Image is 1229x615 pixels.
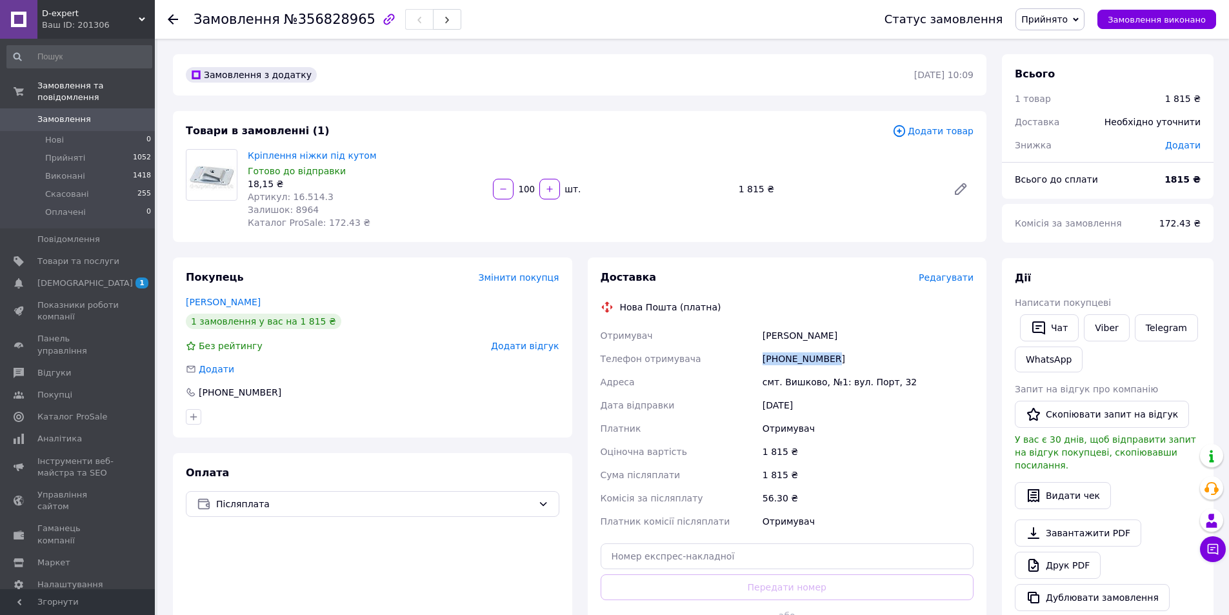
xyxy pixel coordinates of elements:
span: 1052 [133,152,151,164]
span: Сума післяплати [601,470,681,480]
span: Каталог ProSale [37,411,107,423]
span: Змінити покупця [479,272,559,283]
b: 1815 ₴ [1164,174,1201,185]
span: 1 [135,277,148,288]
span: Додати [199,364,234,374]
span: Дії [1015,272,1031,284]
span: 0 [146,134,151,146]
span: Управління сайтом [37,489,119,512]
div: шт. [561,183,582,196]
span: Маркет [37,557,70,569]
div: Необхідно уточнити [1097,108,1208,136]
span: Налаштування [37,579,103,590]
span: Платник комісії післяплати [601,516,730,527]
span: Показники роботи компанії [37,299,119,323]
span: Комісія за післяплату [601,493,703,503]
div: Замовлення з додатку [186,67,317,83]
div: [PERSON_NAME] [760,324,976,347]
div: 18,15 ₴ [248,177,483,190]
span: Гаманець компанії [37,523,119,546]
a: [PERSON_NAME] [186,297,261,307]
span: Виконані [45,170,85,182]
span: Додати товар [892,124,974,138]
span: Телефон отримувача [601,354,701,364]
span: Без рейтингу [199,341,263,351]
div: Повернутися назад [168,13,178,26]
div: Нова Пошта (платна) [617,301,724,314]
span: Оціночна вартість [601,447,687,457]
input: Пошук [6,45,152,68]
span: У вас є 30 днів, щоб відправити запит на відгук покупцеві, скопіювавши посилання. [1015,434,1196,470]
div: смт. Вишково, №1: вул. Порт, 32 [760,370,976,394]
a: Редагувати [948,176,974,202]
span: Запит на відгук про компанію [1015,384,1158,394]
span: Комісія за замовлення [1015,218,1122,228]
button: Видати чек [1015,482,1111,509]
div: 1 815 ₴ [734,180,943,198]
div: 1 815 ₴ [1165,92,1201,105]
div: [PHONE_NUMBER] [760,347,976,370]
div: Отримувач [760,417,976,440]
time: [DATE] 10:09 [914,70,974,80]
a: Друк PDF [1015,552,1101,579]
div: 1 815 ₴ [760,463,976,487]
span: Товари в замовленні (1) [186,125,330,137]
span: Інструменти веб-майстра та SEO [37,456,119,479]
span: Всього [1015,68,1055,80]
span: Панель управління [37,333,119,356]
span: Покупець [186,271,244,283]
a: Telegram [1135,314,1198,341]
span: Доставка [601,271,657,283]
a: Завантажити PDF [1015,519,1141,547]
span: Замовлення [37,114,91,125]
span: Залишок: 8964 [248,205,319,215]
span: Повідомлення [37,234,100,245]
span: 1418 [133,170,151,182]
span: 255 [137,188,151,200]
span: Прийнято [1021,14,1068,25]
div: 56.30 ₴ [760,487,976,510]
span: Додати [1165,140,1201,150]
span: Оплата [186,467,229,479]
span: Покупці [37,389,72,401]
div: Отримувач [760,510,976,533]
button: Дублювати замовлення [1015,584,1170,611]
input: Номер експрес-накладної [601,543,974,569]
span: Каталог ProSale: 172.43 ₴ [248,217,370,228]
div: [DATE] [760,394,976,417]
span: Оплачені [45,207,86,218]
span: Додати відгук [491,341,559,351]
span: Товари та послуги [37,256,119,267]
span: [DEMOGRAPHIC_DATA] [37,277,133,289]
button: Чат з покупцем [1200,536,1226,562]
img: Кріплення ніжки під кутом [186,157,237,192]
span: D-expert [42,8,139,19]
span: 0 [146,207,151,218]
div: 1 замовлення у вас на 1 815 ₴ [186,314,341,329]
a: WhatsApp [1015,347,1083,372]
span: №356828965 [284,12,375,27]
button: Чат [1020,314,1079,341]
span: Відгуки [37,367,71,379]
span: Прийняті [45,152,85,164]
span: Замовлення [194,12,280,27]
div: 1 815 ₴ [760,440,976,463]
span: Артикул: 16.514.3 [248,192,334,202]
a: Кріплення ніжки під кутом [248,150,376,161]
span: Платник [601,423,641,434]
span: Післяплата [216,497,533,511]
div: [PHONE_NUMBER] [197,386,283,399]
button: Замовлення виконано [1097,10,1216,29]
div: Статус замовлення [884,13,1003,26]
span: Готово до відправки [248,166,346,176]
div: Ваш ID: 201306 [42,19,155,31]
span: Написати покупцеві [1015,297,1111,308]
span: Отримувач [601,330,653,341]
span: Редагувати [919,272,974,283]
span: Адреса [601,377,635,387]
span: Доставка [1015,117,1059,127]
span: Нові [45,134,64,146]
span: Замовлення та повідомлення [37,80,155,103]
span: Аналітика [37,433,82,445]
a: Viber [1084,314,1129,341]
